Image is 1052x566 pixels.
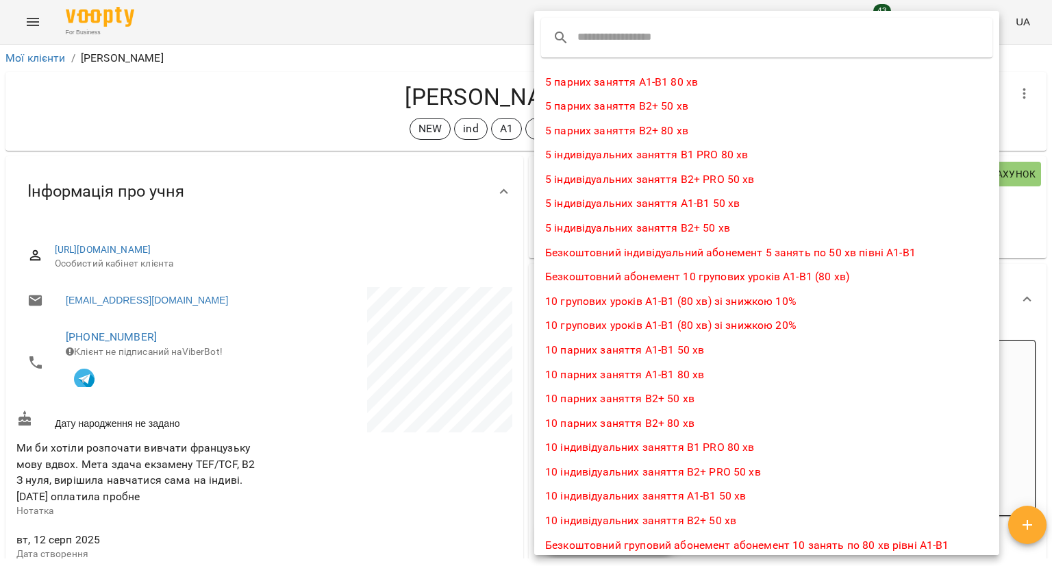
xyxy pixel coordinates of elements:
[534,289,999,314] li: 10 групових уроків А1-В1 (80 хв) зі знижкою 10%
[534,362,999,387] li: 10 парних заняття А1-В1 80 хв
[534,191,999,216] li: 5 індивідуальних заняття А1-В1 50 хв
[534,264,999,289] li: Безкоштовний абонемент 10 групових уроків А1-В1 (80 хв)
[534,70,999,95] li: 5 парних заняття А1-В1 80 хв
[534,216,999,241] li: 5 індивідуальних заняття В2+ 50 хв
[534,411,999,436] li: 10 парних заняття В2+ 80 хв
[534,386,999,411] li: 10 парних заняття В2+ 50 хв
[534,508,999,533] li: 10 індивідуальних заняття В2+ 50 хв
[534,241,999,265] li: Безкоштовний індивідуальний абонемент 5 занять по 50 хв півні А1-В1
[534,94,999,119] li: 5 парних заняття В2+ 50 хв
[534,484,999,508] li: 10 індивідуальних заняття А1-В1 50 хв
[534,119,999,143] li: 5 парних заняття В2+ 80 хв
[534,313,999,338] li: 10 групових уроків А1-В1 (80 хв) зі знижкою 20%
[534,143,999,167] li: 5 індивідуальних заняття B1 PRO 80 хв
[534,460,999,484] li: 10 індивідуальних заняття B2+ PRO 50 хв
[534,435,999,460] li: 10 індивідуальних заняття B1 PRO 80 хв
[534,533,999,558] li: Безкоштовний груповий абонемент абонемент 10 занять по 80 хв рівні А1-В1
[534,167,999,192] li: 5 індивідуальних заняття B2+ PRO 50 хв
[534,338,999,362] li: 10 парних заняття А1-В1 50 хв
